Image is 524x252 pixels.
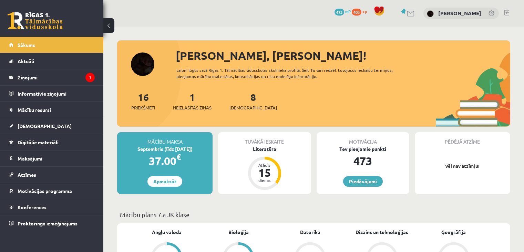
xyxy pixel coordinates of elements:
div: Mācību maksa [117,132,213,145]
a: Angļu valoda [152,229,182,236]
a: 16Priekšmeti [131,91,155,111]
span: Sākums [18,42,35,48]
img: Linda Rutka [427,10,434,17]
a: 1Neizlasītās ziņas [173,91,212,111]
a: Motivācijas programma [9,183,95,199]
a: Konferences [9,199,95,215]
div: Tev pieejamie punkti [317,145,409,153]
a: 473 mP [335,9,351,14]
span: Atzīmes [18,172,36,178]
div: 473 [317,153,409,169]
legend: Ziņojumi [18,69,95,85]
a: Rīgas 1. Tālmācības vidusskola [8,12,63,29]
i: 1 [85,73,95,82]
div: dienas [254,178,275,182]
a: Proktoringa izmēģinājums [9,215,95,231]
span: Proktoringa izmēģinājums [18,220,78,226]
span: 403 [352,9,361,16]
div: 15 [254,167,275,178]
span: xp [362,9,367,14]
div: 37.00 [117,153,213,169]
span: Mācību resursi [18,107,51,113]
a: Bioloģija [228,229,249,236]
div: Motivācija [317,132,409,145]
span: [DEMOGRAPHIC_DATA] [18,123,72,129]
span: [DEMOGRAPHIC_DATA] [229,104,277,111]
span: Priekšmeti [131,104,155,111]
p: Vēl nav atzīmju! [418,163,507,169]
span: mP [345,9,351,14]
span: Motivācijas programma [18,188,72,194]
a: 8[DEMOGRAPHIC_DATA] [229,91,277,111]
div: Septembris (līdz [DATE]) [117,145,213,153]
div: Laipni lūgts savā Rīgas 1. Tālmācības vidusskolas skolnieka profilā. Šeit Tu vari redzēt tuvojošo... [176,67,412,79]
a: Atzīmes [9,167,95,183]
a: Literatūra Atlicis 15 dienas [218,145,311,191]
a: Ziņojumi1 [9,69,95,85]
a: Digitālie materiāli [9,134,95,150]
div: Atlicis [254,163,275,167]
a: [DEMOGRAPHIC_DATA] [9,118,95,134]
span: Digitālie materiāli [18,139,59,145]
span: Neizlasītās ziņas [173,104,212,111]
legend: Maksājumi [18,151,95,166]
a: Apmaksāt [147,176,182,187]
p: Mācību plāns 7.a JK klase [120,210,507,219]
a: Ģeogrāfija [441,229,466,236]
a: 403 xp [352,9,370,14]
div: Tuvākā ieskaite [218,132,311,145]
span: 473 [335,9,344,16]
legend: Informatīvie ziņojumi [18,86,95,101]
div: Literatūra [218,145,311,153]
a: Maksājumi [9,151,95,166]
span: € [176,152,181,162]
a: Datorika [300,229,320,236]
a: Sākums [9,37,95,53]
a: Piedāvājumi [343,176,383,187]
div: [PERSON_NAME], [PERSON_NAME]! [176,47,510,64]
span: Konferences [18,204,47,210]
a: [PERSON_NAME] [438,10,481,17]
a: Aktuāli [9,53,95,69]
a: Informatīvie ziņojumi [9,86,95,101]
a: Dizains un tehnoloģijas [356,229,408,236]
a: Mācību resursi [9,102,95,118]
span: Aktuāli [18,58,34,64]
div: Pēdējā atzīme [415,132,510,145]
